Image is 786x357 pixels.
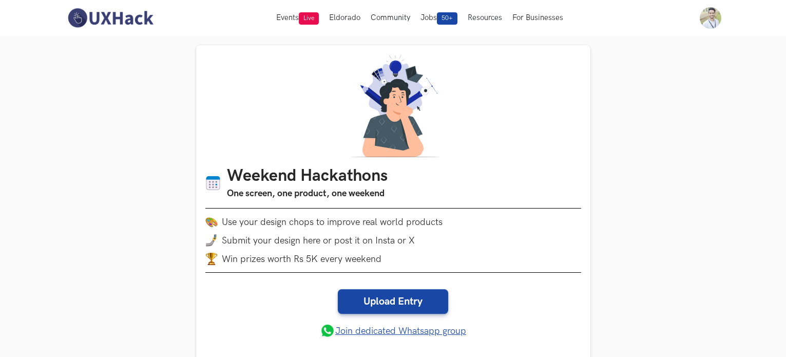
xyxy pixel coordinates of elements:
img: palette.png [205,216,218,228]
img: trophy.png [205,253,218,265]
h1: Weekend Hackathons [227,166,388,186]
img: Calendar icon [205,175,221,191]
span: Submit your design here or post it on Insta or X [222,235,415,246]
span: Live [299,12,319,25]
a: Upload Entry [338,289,448,314]
h3: One screen, one product, one weekend [227,186,388,201]
a: Join dedicated Whatsapp group [320,323,466,339]
li: Win prizes worth Rs 5K every weekend [205,253,581,265]
img: A designer thinking [344,54,443,157]
img: Your profile pic [700,7,721,29]
img: mobile-in-hand.png [205,234,218,247]
span: 50+ [437,12,457,25]
img: whatsapp.png [320,323,335,339]
li: Use your design chops to improve real world products [205,216,581,228]
img: UXHack-logo.png [65,7,156,29]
